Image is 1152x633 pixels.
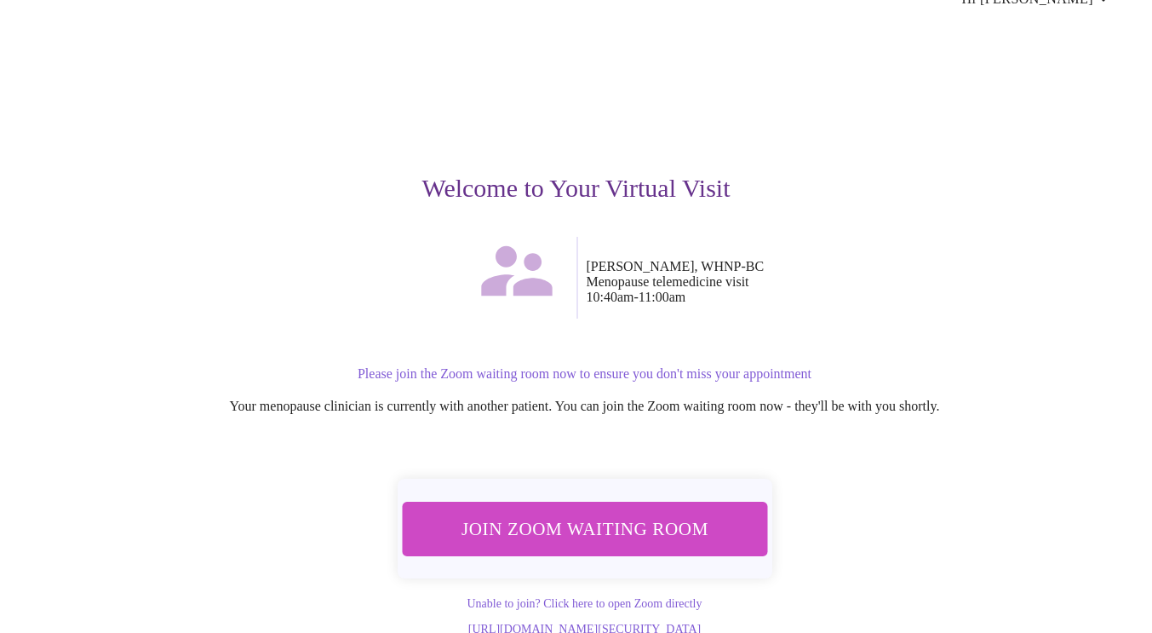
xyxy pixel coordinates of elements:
p: Your menopause clinician is currently with another patient. You can join the Zoom waiting room no... [69,399,1101,414]
span: Join Zoom Waiting Room [424,513,744,544]
h3: Welcome to Your Virtual Visit [52,174,1101,203]
a: Unable to join? Click here to open Zoom directly [467,597,702,610]
p: [PERSON_NAME], WHNP-BC Menopause telemedicine visit 10:40am - 11:00am [587,259,1101,305]
button: Join Zoom Waiting Room [402,502,767,555]
p: Please join the Zoom waiting room now to ensure you don't miss your appointment [69,366,1101,382]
